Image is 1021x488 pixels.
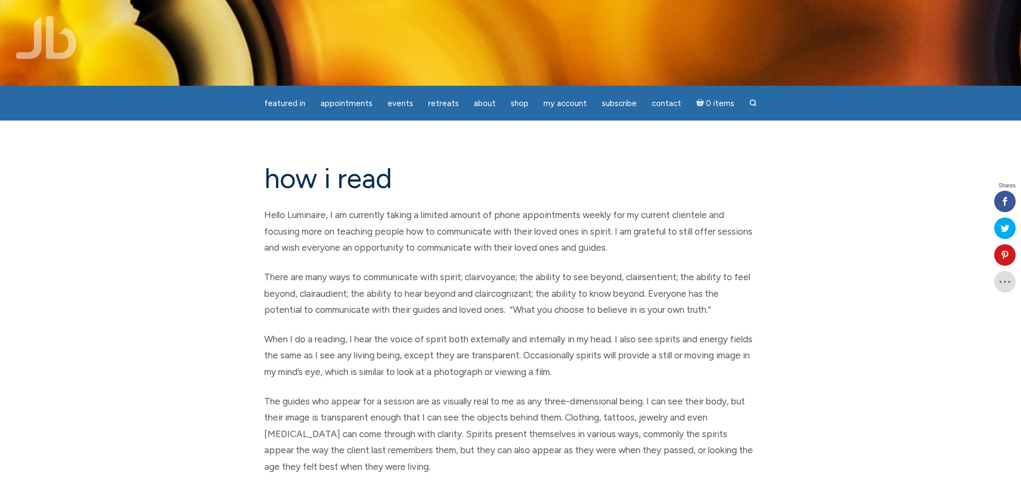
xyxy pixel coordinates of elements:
[264,393,757,475] p: The guides who appear for a session are as visually real to me as any three-dimensional being. I ...
[422,93,465,114] a: Retreats
[543,99,587,108] span: My Account
[321,99,372,108] span: Appointments
[428,99,459,108] span: Retreats
[511,99,528,108] span: Shop
[387,99,413,108] span: Events
[645,93,688,114] a: Contact
[474,99,496,108] span: About
[381,93,420,114] a: Events
[258,93,312,114] a: featured in
[467,93,502,114] a: About
[998,183,1016,189] span: Shares
[504,93,535,114] a: Shop
[696,99,706,108] i: Cart
[264,207,757,256] p: Hello Luminaire, I am currently taking a limited amount of phone appointments weekly for my curre...
[537,93,593,114] a: My Account
[264,163,757,194] h1: how i read
[264,331,757,380] p: When I do a reading, I hear the voice of spirit both externally and internally in my head. I also...
[706,100,734,108] span: 0 items
[264,269,757,318] p: There are many ways to communicate with spirit; clairvoyance; the ability to see beyond, clairsen...
[595,93,643,114] a: Subscribe
[602,99,637,108] span: Subscribe
[314,93,379,114] a: Appointments
[652,99,681,108] span: Contact
[690,92,741,114] a: Cart0 items
[264,99,305,108] span: featured in
[16,16,77,59] img: Jamie Butler. The Everyday Medium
